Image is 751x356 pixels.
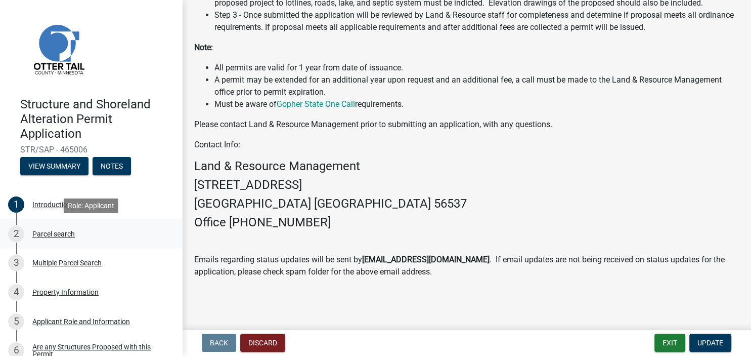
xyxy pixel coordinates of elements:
[697,339,723,347] span: Update
[194,178,739,192] h4: [STREET_ADDRESS]
[93,163,131,171] wm-modal-confirm: Notes
[194,196,739,211] h4: [GEOGRAPHIC_DATA] [GEOGRAPHIC_DATA] 56537
[214,74,739,98] li: A permit may be extended for an additional year upon request and an additional fee, a call must b...
[194,43,213,52] strong: Note:
[214,98,739,110] li: Must be aware of requirements.
[214,62,739,74] li: All permits are valid for 1 year from date of issuance.
[362,255,490,264] strong: [EMAIL_ADDRESS][DOMAIN_NAME]
[8,226,24,242] div: 2
[8,284,24,300] div: 4
[240,334,285,352] button: Discard
[8,196,24,213] div: 1
[277,99,355,109] a: Gopher State One Call
[20,163,89,171] wm-modal-confirm: Summary
[8,313,24,330] div: 5
[194,254,739,278] p: Emails regarding status updates will be sent by . If email updates are not being received on stat...
[32,259,102,266] div: Multiple Parcel Search
[32,201,71,208] div: Introduction
[64,199,118,213] div: Role: Applicant
[654,334,685,352] button: Exit
[194,118,739,131] p: Please contact Land & Resource Management prior to submitting an application, with any questions.
[20,157,89,175] button: View Summary
[32,230,75,238] div: Parcel search
[20,11,96,87] img: Otter Tail County, Minnesota
[20,97,174,141] h4: Structure and Shoreland Alteration Permit Application
[32,318,130,325] div: Applicant Role and Information
[8,255,24,271] div: 3
[194,139,739,151] p: Contact Info:
[214,9,739,33] li: Step 3 - Once submitted the application will be reviewed by Land & Resource staff for completenes...
[194,159,739,174] h4: Land & Resource Management
[20,145,162,154] span: STR/SAP - 465006
[202,334,236,352] button: Back
[32,289,99,296] div: Property Information
[194,215,739,230] h4: Office [PHONE_NUMBER]
[689,334,731,352] button: Update
[210,339,228,347] span: Back
[93,157,131,175] button: Notes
